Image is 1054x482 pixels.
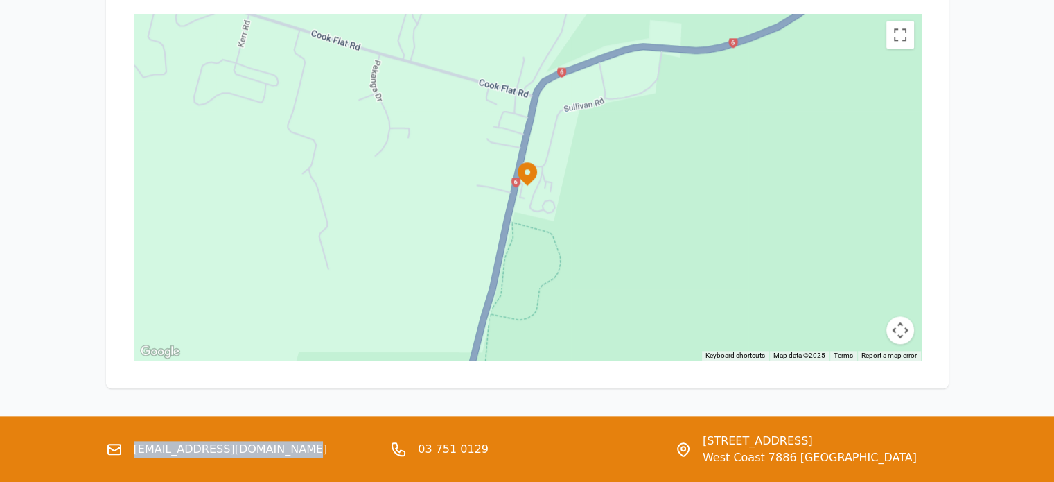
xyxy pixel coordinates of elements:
[861,352,917,359] a: Report a map error
[418,441,489,458] a: 03 751 0129
[703,433,917,449] span: [STREET_ADDRESS]
[137,343,183,361] a: Open this area in Google Maps (opens a new window)
[134,441,328,458] a: [EMAIL_ADDRESS][DOMAIN_NAME]
[886,21,914,49] button: Toggle fullscreen view
[834,352,853,359] a: Terms (opens in new tab)
[773,352,825,359] span: Map data ©2025
[705,351,765,361] button: Keyboard shortcuts
[886,316,914,344] button: Map camera controls
[703,449,917,466] span: West Coast 7886 [GEOGRAPHIC_DATA]
[137,343,183,361] img: Google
